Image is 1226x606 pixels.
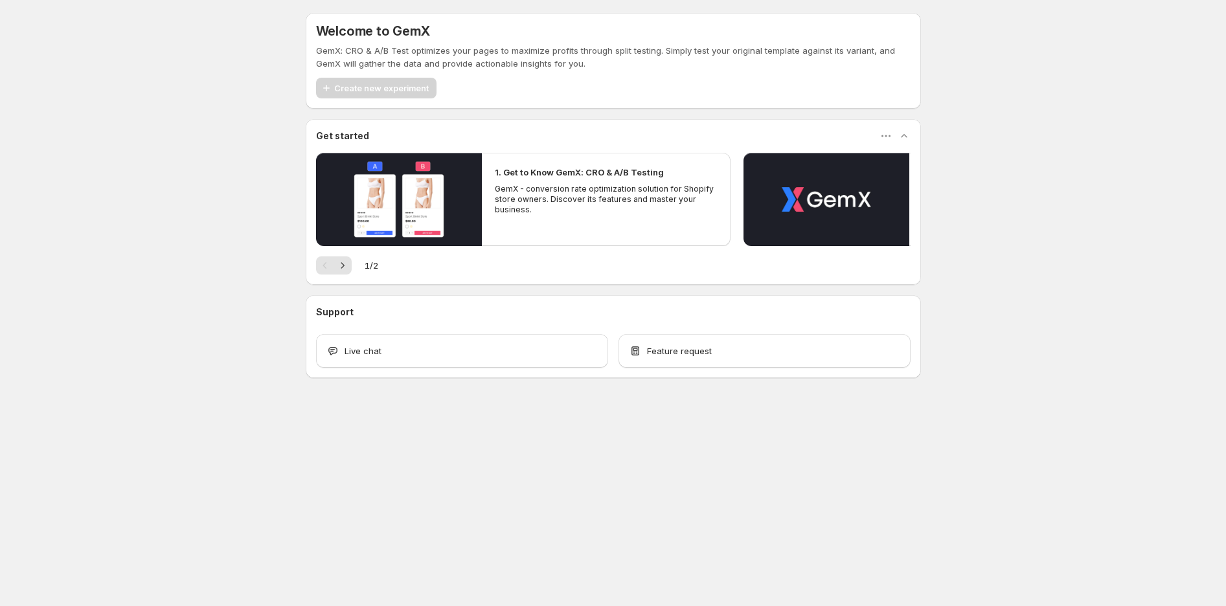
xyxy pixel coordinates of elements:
[316,23,430,39] h5: Welcome to GemX
[345,344,381,357] span: Live chat
[316,153,482,246] button: Play video
[316,129,369,142] h3: Get started
[495,166,664,179] h2: 1. Get to Know GemX: CRO & A/B Testing
[334,256,352,275] button: Next
[316,44,911,70] p: GemX: CRO & A/B Test optimizes your pages to maximize profits through split testing. Simply test ...
[365,259,378,272] span: 1 / 2
[495,184,718,215] p: GemX - conversion rate optimization solution for Shopify store owners. Discover its features and ...
[744,153,909,246] button: Play video
[647,344,712,357] span: Feature request
[316,256,352,275] nav: Pagination
[316,306,354,319] h3: Support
